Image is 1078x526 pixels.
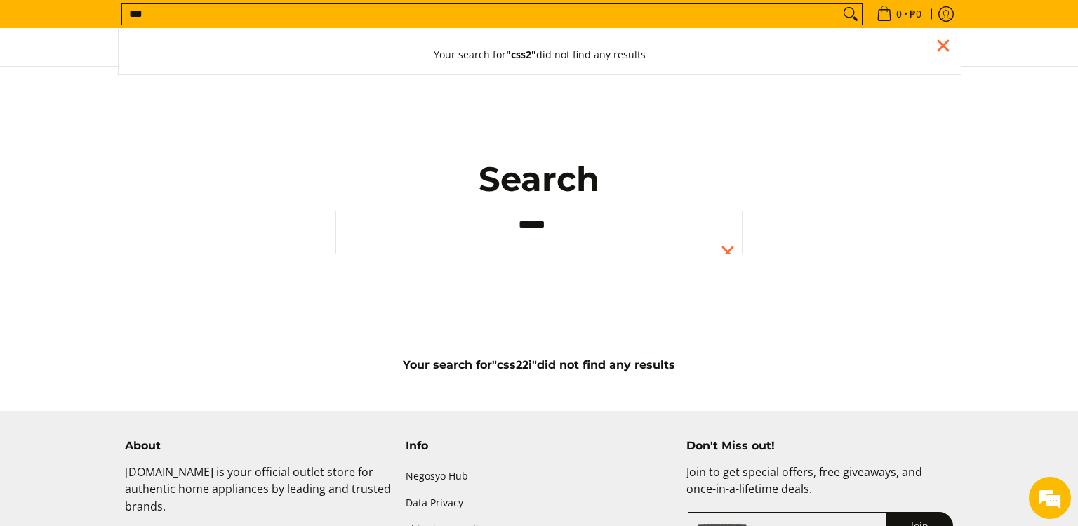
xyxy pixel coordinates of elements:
[406,490,672,517] a: Data Privacy
[406,439,672,453] h4: Info
[406,463,672,490] a: Negosyo Hub
[420,35,660,74] button: Your search for"css2"did not find any results
[125,439,392,453] h4: About
[717,242,738,263] div: Close pop up
[933,35,954,56] div: Close pop up
[686,463,953,513] p: Join to get special offers, free giveaways, and once-in-a-lifetime deals.
[894,9,904,19] span: 0
[839,4,862,25] button: Search
[335,158,743,200] h1: Search
[872,6,926,22] span: •
[907,9,924,19] span: ₱0
[118,358,960,372] h5: Your search for did not find any results
[415,245,663,284] button: Your search for"css22i"did not find any results
[492,358,537,372] strong: "css22i"
[686,439,953,453] h4: Don't Miss out!
[506,48,536,61] strong: "css2"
